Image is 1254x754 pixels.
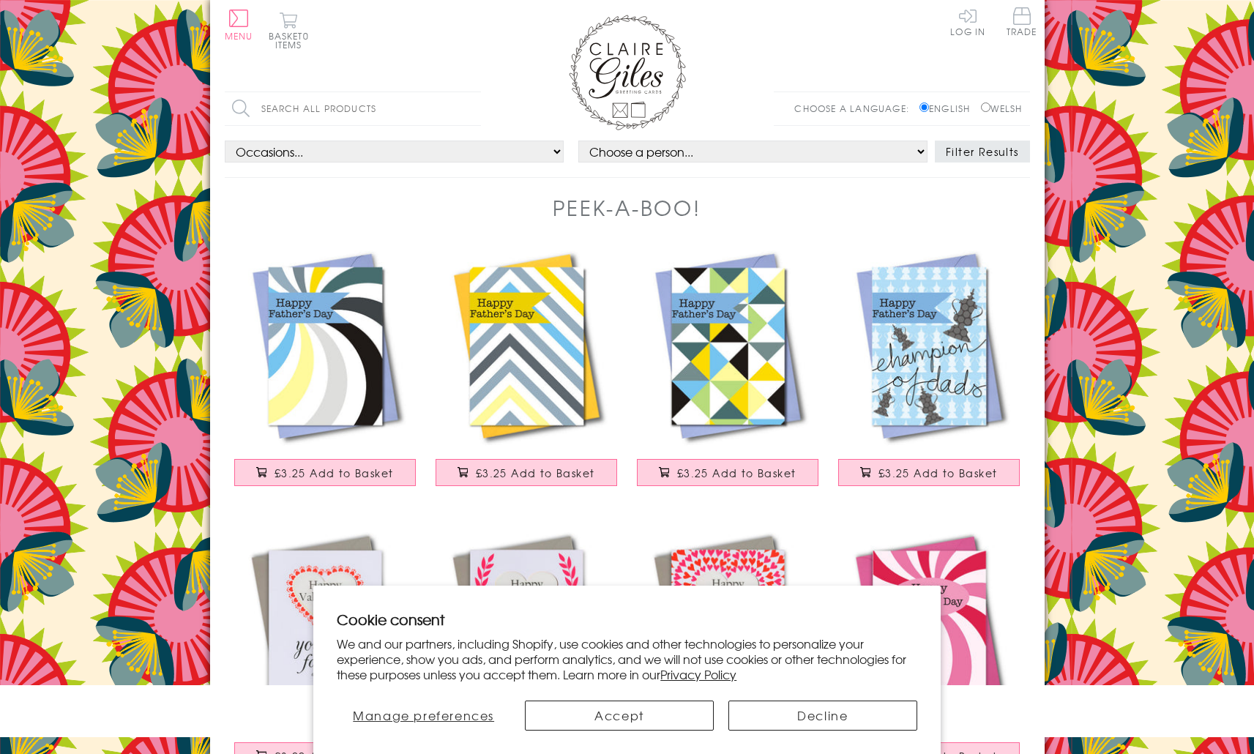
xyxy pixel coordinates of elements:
a: Father's Day Card, Chevrons, Happy Father's Day, See through acetate window £3.25 Add to Basket [426,245,627,499]
img: Father's Day Card, Champion, Happy Father's Day, See through acetate window [829,245,1030,448]
img: Father's Day Card, Chevrons, Happy Father's Day, See through acetate window [426,245,627,448]
span: 0 items [275,29,309,51]
span: Menu [225,29,253,42]
input: Search [466,92,481,125]
input: Search all products [225,92,481,125]
img: Father's Day Card, Spiral, Happy Father's Day, See through acetate window [225,245,426,448]
a: Log In [950,7,985,36]
img: Valentine's Day Card, You and Me Forever, See through acetate window [225,528,426,731]
img: Mother's Day Card, Pink Spirals, Happy Mother's Day, See through acetate window [829,528,1030,731]
input: English [919,102,929,112]
img: Father's Day Card, Cubes and Triangles, See through acetate window [627,245,829,448]
img: Claire Giles Greetings Cards [569,15,686,130]
button: Decline [728,701,917,731]
input: Welsh [981,102,990,112]
a: Privacy Policy [660,665,736,683]
button: £3.25 Add to Basket [436,459,617,486]
span: Trade [1007,7,1037,36]
h1: Peek-a-boo! [553,193,701,223]
button: £3.25 Add to Basket [838,459,1020,486]
img: Valentine's Day Card, Crown of leaves, See through acetate window [426,528,627,731]
button: Basket0 items [269,12,309,49]
span: £3.25 Add to Basket [476,466,595,480]
p: We and our partners, including Shopify, use cookies and other technologies to personalize your ex... [337,636,917,682]
label: English [919,102,977,115]
button: Manage preferences [337,701,510,731]
a: Father's Day Card, Spiral, Happy Father's Day, See through acetate window £3.25 Add to Basket [225,245,426,499]
a: Father's Day Card, Champion, Happy Father's Day, See through acetate window £3.25 Add to Basket [829,245,1030,499]
label: Welsh [981,102,1023,115]
button: Menu [225,10,253,40]
img: Valentine's Day Card, Forever and Always, See through acetate window [627,528,829,731]
button: £3.25 Add to Basket [234,459,416,486]
a: Father's Day Card, Cubes and Triangles, See through acetate window £3.25 Add to Basket [627,245,829,499]
button: Accept [525,701,714,731]
span: £3.25 Add to Basket [275,466,394,480]
a: Trade [1007,7,1037,39]
span: £3.25 Add to Basket [677,466,796,480]
button: £3.25 Add to Basket [637,459,818,486]
p: Choose a language: [794,102,917,115]
span: Manage preferences [353,706,494,724]
span: £3.25 Add to Basket [878,466,998,480]
button: Filter Results [935,141,1030,163]
h2: Cookie consent [337,609,917,630]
